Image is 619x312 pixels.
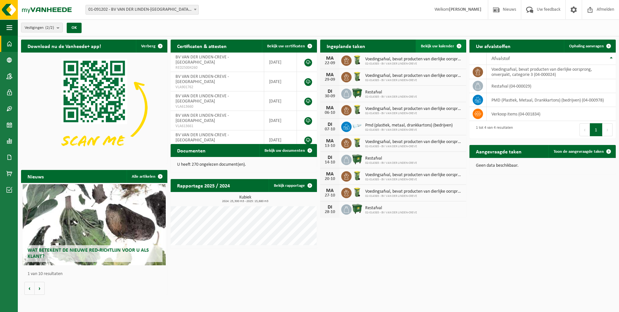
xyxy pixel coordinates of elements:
[365,173,463,178] span: Voedingsafval, bevat producten van dierlijke oorsprong, onverpakt, categorie 3
[487,79,616,93] td: restafval (04-000029)
[365,211,417,215] span: 02-014385 - BV VAN DER LINDEN-CREVE
[469,145,528,158] h2: Aangevraagde taken
[24,282,35,295] button: Vorige
[171,40,233,52] h2: Certificaten & attesten
[323,111,336,115] div: 06-10
[323,72,336,78] div: MA
[352,170,363,181] img: WB-0140-HPE-GN-50
[365,106,463,112] span: Voedingsafval, bevat producten van dierlijke oorsprong, onverpakt, categorie 3
[421,44,454,48] span: Bekijk uw kalender
[476,163,609,168] p: Geen data beschikbaar.
[554,150,604,154] span: Toon de aangevraagde taken
[175,113,229,123] span: BV VAN DER LINDEN-CREVE - [GEOGRAPHIC_DATA]
[175,94,229,104] span: BV VAN DER LINDEN-CREVE - [GEOGRAPHIC_DATA]
[28,272,164,276] p: 1 van 10 resultaten
[171,144,212,157] h2: Documenten
[602,123,613,136] button: Next
[323,61,336,66] div: 22-09
[25,23,54,33] span: Vestigingen
[323,144,336,148] div: 13-10
[365,156,417,161] span: Restafval
[365,73,463,78] span: Voedingsafval, bevat producten van dierlijke oorsprong, onverpakt, categorie 3
[323,210,336,214] div: 28-10
[323,138,336,144] div: MA
[175,55,229,65] span: BV VAN DER LINDEN-CREVE - [GEOGRAPHIC_DATA]
[264,72,297,91] td: [DATE]
[86,5,198,14] span: 01-091202 - BV VAN DER LINDEN-CREVE - WACHTEBEKE
[175,133,229,143] span: BV VAN DER LINDEN-CREVE - [GEOGRAPHIC_DATA]
[569,44,604,48] span: Ophaling aanvragen
[352,187,363,198] img: WB-0140-HPE-GN-50
[323,160,336,165] div: 14-10
[175,85,259,90] span: VLA901762
[487,65,616,79] td: voedingsafval, bevat producten van dierlijke oorsprong, onverpakt, categorie 3 (04-000024)
[174,200,317,203] span: 2024: 25,300 m3 - 2025: 15,680 m3
[320,40,372,52] h2: Ingeplande taken
[365,194,463,198] span: 02-014385 - BV VAN DER LINDEN-CREVE
[267,44,305,48] span: Bekijk uw certificaten
[127,170,167,183] a: Alle artikelen
[175,104,259,109] span: VLA613660
[177,162,310,167] p: U heeft 270 ongelezen document(en).
[352,54,363,66] img: WB-0140-HPE-GN-50
[23,184,166,265] a: Wat betekent de nieuwe RED-richtlijn voor u als klant?
[487,107,616,121] td: verkoop items (04-001834)
[365,62,463,66] span: 02-014385 - BV VAN DER LINDEN-CREVE
[365,145,463,149] span: 02-014385 - BV VAN DER LINDEN-CREVE
[171,179,236,192] h2: Rapportage 2025 / 2024
[21,170,50,183] h2: Nieuws
[141,44,155,48] span: Verberg
[175,124,259,129] span: VLA613661
[365,112,463,115] span: 02-014385 - BV VAN DER LINDEN-CREVE
[174,195,317,203] h3: Kubiek
[365,189,463,194] span: Voedingsafval, bevat producten van dierlijke oorsprong, onverpakt, categorie 3
[564,40,615,53] a: Ophaling aanvragen
[548,145,615,158] a: Toon de aangevraagde taken
[264,111,297,130] td: [DATE]
[365,161,417,165] span: 02-014385 - BV VAN DER LINDEN-CREVE
[264,149,305,153] span: Bekijk uw documenten
[352,88,363,99] img: WB-1100-HPE-GN-04
[323,105,336,111] div: MA
[323,94,336,99] div: 30-09
[365,78,463,82] span: 02-014385 - BV VAN DER LINDEN-CREVE
[323,78,336,82] div: 29-09
[323,205,336,210] div: DI
[175,74,229,84] span: BV VAN DER LINDEN-CREVE - [GEOGRAPHIC_DATA]
[264,53,297,72] td: [DATE]
[21,23,63,32] button: Vestigingen(2/2)
[28,248,149,259] span: Wat betekent de nieuwe RED-richtlijn voor u als klant?
[580,123,590,136] button: Previous
[469,40,517,52] h2: Uw afvalstoffen
[365,139,463,145] span: Voedingsafval, bevat producten van dierlijke oorsprong, onverpakt, categorie 3
[352,121,363,132] img: LP-SK-00120-HPE-11
[35,282,45,295] button: Volgende
[473,123,513,137] div: 1 tot 4 van 4 resultaten
[45,26,54,30] count: (2/2)
[264,130,297,150] td: [DATE]
[323,127,336,132] div: 07-10
[323,56,336,61] div: MA
[323,122,336,127] div: DI
[67,23,82,33] button: OK
[352,137,363,148] img: WB-0140-HPE-GN-50
[590,123,602,136] button: 1
[323,188,336,193] div: MA
[323,177,336,181] div: 20-10
[323,155,336,160] div: DI
[365,206,417,211] span: Restafval
[352,104,363,115] img: WB-0140-HPE-GN-50
[21,53,167,162] img: Download de VHEPlus App
[259,144,316,157] a: Bekijk uw documenten
[323,193,336,198] div: 27-10
[491,56,510,61] span: Afvalstof
[365,178,463,182] span: 02-014385 - BV VAN DER LINDEN-CREVE
[365,57,463,62] span: Voedingsafval, bevat producten van dierlijke oorsprong, onverpakt, categorie 3
[175,65,259,70] span: RED25004260
[416,40,466,53] a: Bekijk uw kalender
[264,91,297,111] td: [DATE]
[487,93,616,107] td: PMD (Plastiek, Metaal, Drankkartons) (bedrijven) (04-000978)
[352,203,363,214] img: WB-1100-HPE-GN-04
[136,40,167,53] button: Verberg
[365,95,417,99] span: 02-014385 - BV VAN DER LINDEN-CREVE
